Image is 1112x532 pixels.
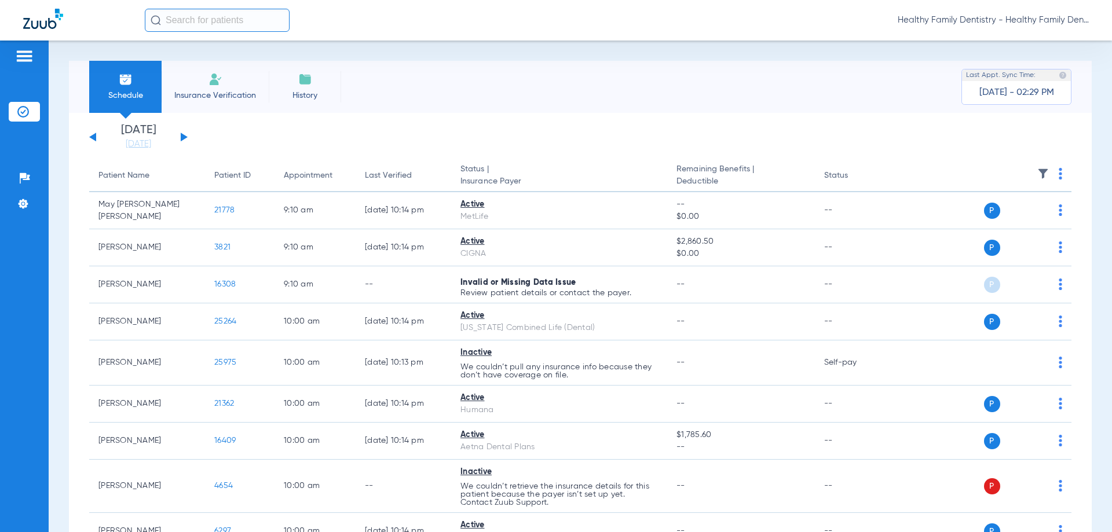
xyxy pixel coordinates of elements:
div: MetLife [460,211,658,223]
span: 25264 [214,317,236,325]
div: [US_STATE] Combined Life (Dental) [460,322,658,334]
img: group-dot-blue.svg [1059,241,1062,253]
td: 9:10 AM [275,266,356,303]
td: Self-pay [815,340,893,386]
td: [PERSON_NAME] [89,303,205,340]
span: P [984,314,1000,330]
span: Insurance Verification [170,90,260,101]
td: -- [815,460,893,513]
span: $1,785.60 [676,429,805,441]
div: Inactive [460,347,658,359]
span: 16308 [214,280,236,288]
span: Invalid or Missing Data Issue [460,278,576,287]
img: Schedule [119,72,133,86]
td: -- [815,386,893,423]
a: [DATE] [104,138,173,150]
img: group-dot-blue.svg [1059,357,1062,368]
span: 4654 [214,482,233,490]
div: Active [460,519,658,531]
img: group-dot-blue.svg [1059,278,1062,290]
td: -- [815,192,893,229]
span: $0.00 [676,211,805,223]
img: History [298,72,312,86]
span: Schedule [98,90,153,101]
th: Remaining Benefits | [667,160,814,192]
img: group-dot-blue.svg [1059,435,1062,446]
td: -- [356,460,451,513]
td: [DATE] 10:14 PM [356,303,451,340]
span: 16409 [214,436,236,445]
span: Healthy Family Dentistry - Healthy Family Dentistry [898,14,1089,26]
td: [PERSON_NAME] [89,229,205,266]
div: Humana [460,404,658,416]
div: Aetna Dental Plans [460,441,658,453]
span: -- [676,482,685,490]
img: last sync help info [1059,71,1067,79]
p: We couldn’t retrieve the insurance details for this patient because the payer isn’t set up yet. C... [460,482,658,507]
td: [PERSON_NAME] [89,266,205,303]
img: Search Icon [151,15,161,25]
th: Status [815,160,893,192]
td: [DATE] 10:14 PM [356,229,451,266]
img: group-dot-blue.svg [1059,315,1062,327]
span: -- [676,280,685,288]
span: P [984,203,1000,219]
span: 25975 [214,358,236,366]
span: P [984,433,1000,449]
div: Patient Name [98,170,149,182]
td: [PERSON_NAME] [89,340,205,386]
div: Last Verified [365,170,412,182]
td: May [PERSON_NAME] [PERSON_NAME] [89,192,205,229]
td: -- [815,229,893,266]
div: Last Verified [365,170,442,182]
span: History [277,90,332,101]
div: CIGNA [460,248,658,260]
div: Inactive [460,466,658,478]
td: [DATE] 10:14 PM [356,386,451,423]
span: 21362 [214,399,234,408]
div: Appointment [284,170,332,182]
span: Deductible [676,175,805,188]
img: Manual Insurance Verification [209,72,222,86]
input: Search for patients [145,9,290,32]
span: P [984,396,1000,412]
td: 10:00 AM [275,423,356,460]
span: -- [676,399,685,408]
p: We couldn’t pull any insurance info because they don’t have coverage on file. [460,363,658,379]
div: Chat Widget [1054,476,1112,532]
img: Zuub Logo [23,9,63,29]
td: 10:00 AM [275,340,356,386]
span: P [984,240,1000,256]
span: -- [676,441,805,453]
td: [DATE] 10:14 PM [356,423,451,460]
td: [DATE] 10:14 PM [356,192,451,229]
td: [PERSON_NAME] [89,460,205,513]
td: 10:00 AM [275,386,356,423]
img: group-dot-blue.svg [1059,204,1062,216]
td: [PERSON_NAME] [89,423,205,460]
span: 3821 [214,243,231,251]
li: [DATE] [104,124,173,150]
span: P [984,478,1000,494]
td: -- [356,266,451,303]
span: P [984,277,1000,293]
div: Active [460,310,658,322]
span: [DATE] - 02:29 PM [979,87,1054,98]
span: Last Appt. Sync Time: [966,69,1036,81]
img: hamburger-icon [15,49,34,63]
td: [DATE] 10:13 PM [356,340,451,386]
img: group-dot-blue.svg [1059,168,1062,179]
div: Active [460,429,658,441]
div: Patient ID [214,170,251,182]
span: Insurance Payer [460,175,658,188]
div: Active [460,392,658,404]
img: group-dot-blue.svg [1059,398,1062,409]
div: Appointment [284,170,346,182]
td: -- [815,303,893,340]
p: Review patient details or contact the payer. [460,289,658,297]
td: 10:00 AM [275,460,356,513]
span: -- [676,317,685,325]
td: 9:10 AM [275,192,356,229]
span: -- [676,358,685,366]
div: Patient ID [214,170,265,182]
